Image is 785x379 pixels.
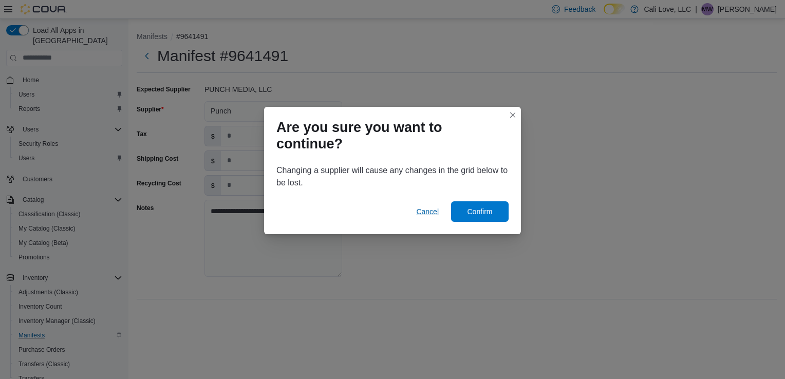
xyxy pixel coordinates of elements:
span: Cancel [416,206,439,217]
button: Confirm [451,201,509,222]
button: Closes this modal window [507,109,519,121]
h1: Are you sure you want to continue? [276,119,500,152]
p: Changing a supplier will cause any changes in the grid below to be lost. [276,164,509,189]
span: Confirm [467,206,492,217]
button: Cancel [412,201,443,222]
